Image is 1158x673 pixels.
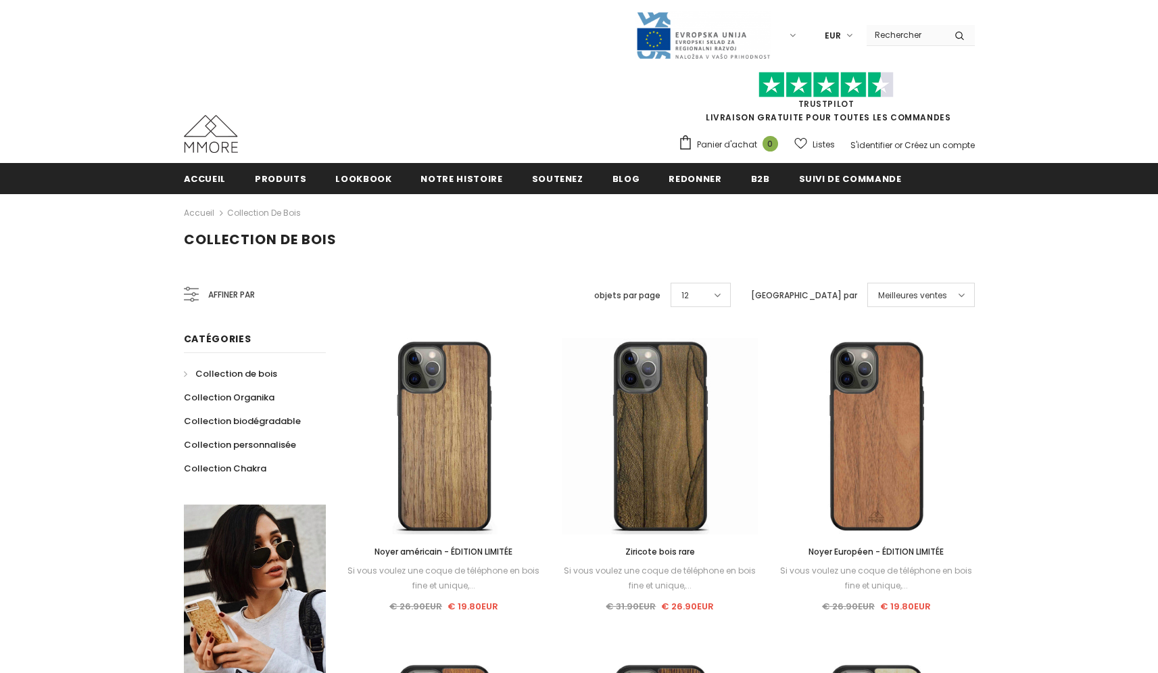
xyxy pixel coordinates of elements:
[809,546,944,557] span: Noyer Européen - ÉDITION LIMITÉE
[798,98,854,110] a: TrustPilot
[184,332,251,346] span: Catégories
[532,172,583,185] span: soutenez
[813,138,835,152] span: Listes
[346,563,542,593] div: Si vous voulez une coque de téléphone en bois fine et unique,...
[751,163,770,193] a: B2B
[184,172,226,185] span: Accueil
[184,163,226,193] a: Accueil
[763,136,778,152] span: 0
[346,544,542,559] a: Noyer américain - ÉDITION LIMITÉE
[184,433,296,457] a: Collection personnalisée
[255,172,306,185] span: Produits
[420,172,502,185] span: Notre histoire
[904,139,975,151] a: Créez un compte
[822,600,875,613] span: € 26.90EUR
[612,172,640,185] span: Blog
[562,544,758,559] a: Ziricote bois rare
[184,115,238,153] img: Cas MMORE
[184,415,301,427] span: Collection biodégradable
[532,163,583,193] a: soutenez
[227,207,301,218] a: Collection de bois
[208,287,255,302] span: Affiner par
[255,163,306,193] a: Produits
[669,172,721,185] span: Redonner
[697,138,757,152] span: Panier d'achat
[825,29,841,43] span: EUR
[880,600,931,613] span: € 19.80EUR
[389,600,442,613] span: € 26.90EUR
[751,289,857,302] label: [GEOGRAPHIC_DATA] par
[184,457,266,480] a: Collection Chakra
[778,563,974,593] div: Si vous voulez une coque de téléphone en bois fine et unique,...
[678,135,785,155] a: Panier d'achat 0
[594,289,660,302] label: objets par page
[661,600,714,613] span: € 26.90EUR
[335,172,391,185] span: Lookbook
[794,133,835,156] a: Listes
[681,289,689,302] span: 12
[635,29,771,41] a: Javni Razpis
[184,462,266,475] span: Collection Chakra
[184,205,214,221] a: Accueil
[635,11,771,60] img: Javni Razpis
[420,163,502,193] a: Notre histoire
[184,386,274,409] a: Collection Organika
[195,367,277,380] span: Collection de bois
[184,438,296,451] span: Collection personnalisée
[778,544,974,559] a: Noyer Européen - ÉDITION LIMITÉE
[867,25,944,45] input: Search Site
[625,546,695,557] span: Ziricote bois rare
[758,72,894,98] img: Faites confiance aux étoiles pilotes
[184,409,301,433] a: Collection biodégradable
[184,391,274,404] span: Collection Organika
[606,600,656,613] span: € 31.90EUR
[612,163,640,193] a: Blog
[850,139,892,151] a: S'identifier
[878,289,947,302] span: Meilleures ventes
[184,362,277,386] a: Collection de bois
[184,230,337,249] span: Collection de bois
[799,163,902,193] a: Suivi de commande
[751,172,770,185] span: B2B
[375,546,512,557] span: Noyer américain - ÉDITION LIMITÉE
[335,163,391,193] a: Lookbook
[799,172,902,185] span: Suivi de commande
[562,563,758,593] div: Si vous voulez une coque de téléphone en bois fine et unique,...
[448,600,498,613] span: € 19.80EUR
[669,163,721,193] a: Redonner
[894,139,902,151] span: or
[678,78,975,123] span: LIVRAISON GRATUITE POUR TOUTES LES COMMANDES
